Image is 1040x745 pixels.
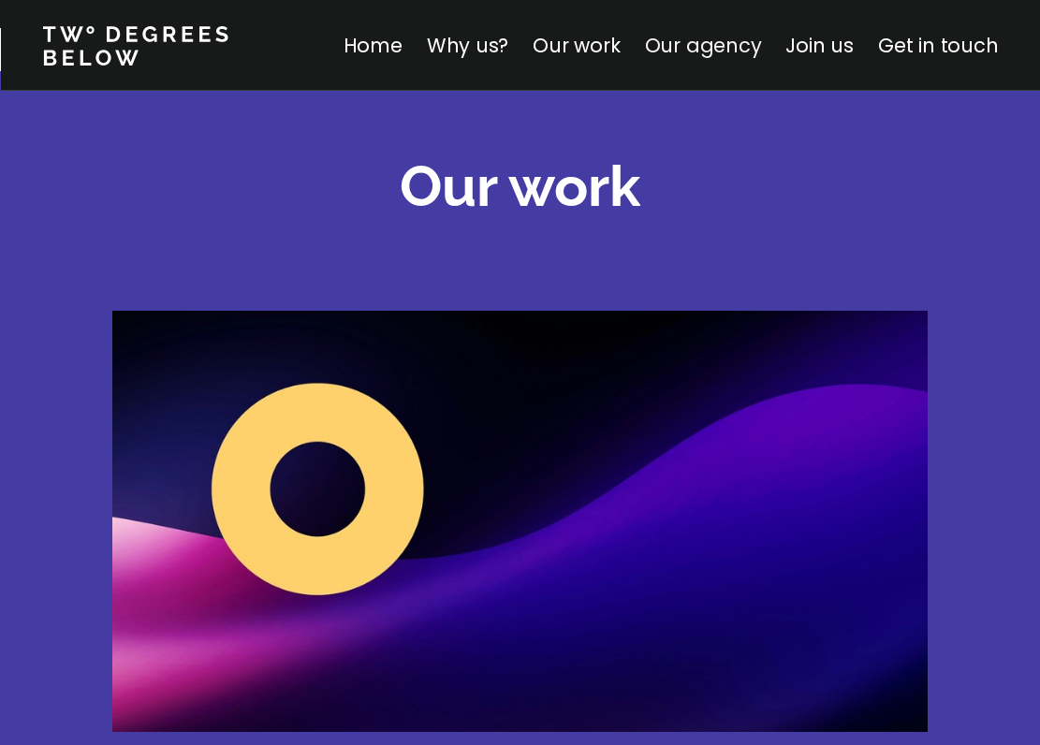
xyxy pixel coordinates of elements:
[426,32,508,59] a: Why us?
[785,32,854,59] a: Join us
[878,32,998,59] a: Get in touch
[533,32,620,59] a: Our work
[343,32,402,59] a: Home
[644,32,761,59] a: Our agency
[400,149,640,225] h2: Our work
